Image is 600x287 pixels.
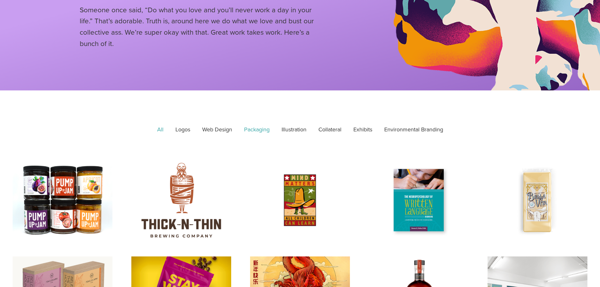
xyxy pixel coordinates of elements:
a: Logos [171,122,195,138]
a: All [153,122,168,138]
a: Web Design [198,122,237,138]
a: Brewery Logo Design [131,163,231,238]
a: Packaging [240,122,274,138]
a: Illustration [277,122,311,138]
a: Environmental Branding [380,122,448,138]
a: Exhibits [349,122,377,138]
div: Gallery filter [13,122,587,138]
a: Collateral [314,122,346,138]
